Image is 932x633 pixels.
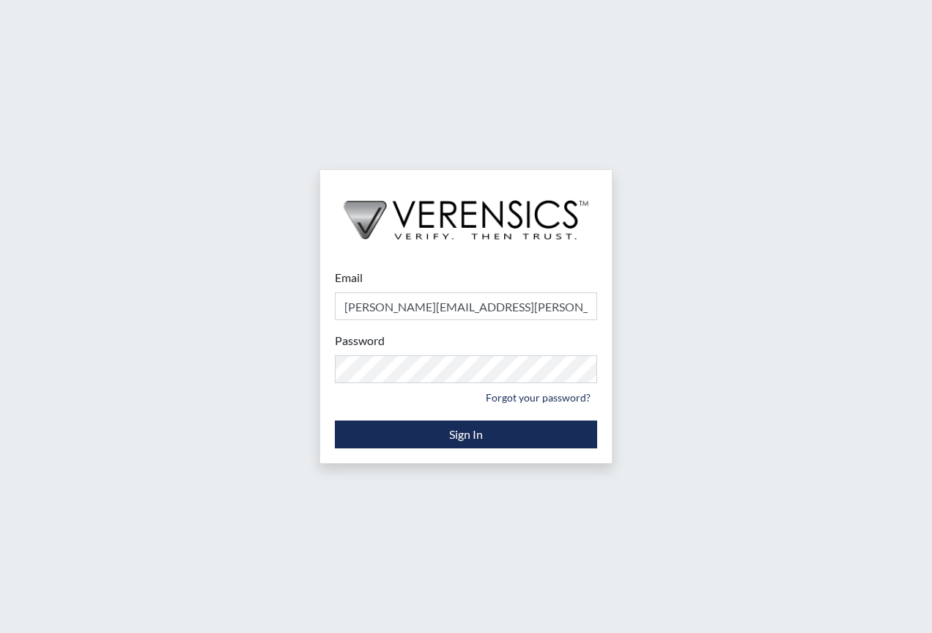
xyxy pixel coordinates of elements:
[335,332,385,349] label: Password
[335,292,597,320] input: Email
[479,386,597,409] a: Forgot your password?
[335,269,363,286] label: Email
[320,170,612,255] img: logo-wide-black.2aad4157.png
[335,421,597,448] button: Sign In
